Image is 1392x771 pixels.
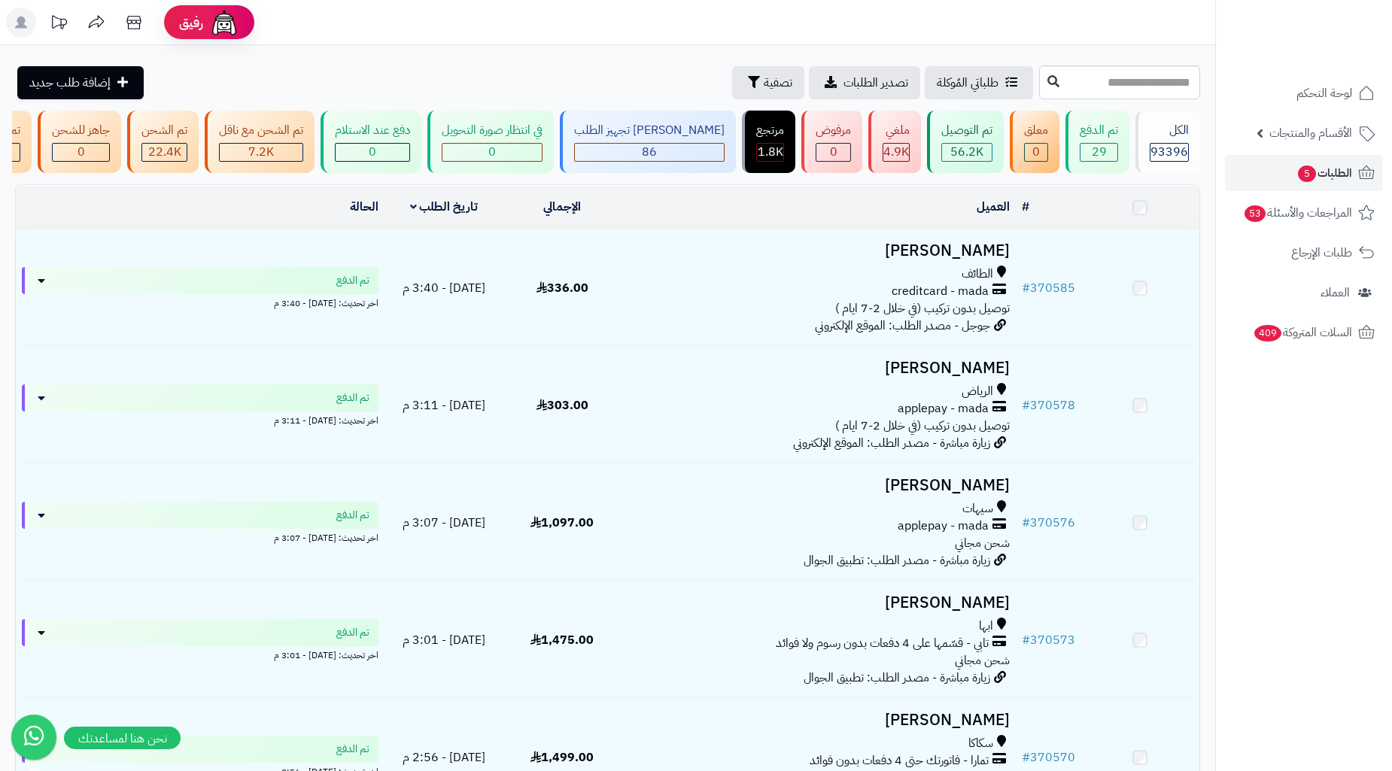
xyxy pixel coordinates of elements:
[628,594,1010,612] h3: [PERSON_NAME]
[530,748,594,766] span: 1,499.00
[898,400,989,417] span: applepay - mada
[924,111,1007,173] a: تم التوصيل 56.2K
[124,111,202,173] a: تم الشحن 22.4K
[1022,631,1030,649] span: #
[810,752,989,769] span: تمارا - فاتورتك حتى 4 دفعات بدون فوائد
[1092,143,1107,161] span: 29
[937,74,998,92] span: طلباتي المُوكلة
[1225,195,1383,231] a: المراجعات والأسئلة53
[17,66,144,99] a: إضافة طلب جديد
[40,8,78,41] a: تحديثات المنصة
[543,198,581,216] a: الإجمالي
[1225,75,1383,111] a: لوحة التحكم
[336,390,369,405] span: تم الدفع
[865,111,924,173] a: ملغي 4.9K
[318,111,424,173] a: دفع عند الاستلام 0
[757,144,783,161] div: 1784
[52,122,110,139] div: جاهز للشحن
[78,143,85,161] span: 0
[248,143,274,161] span: 7.2K
[1225,314,1383,351] a: السلات المتروكة409
[793,434,990,452] span: زيارة مباشرة - مصدر الطلب: الموقع الإلكتروني
[830,143,837,161] span: 0
[1022,198,1029,216] a: #
[1132,111,1203,173] a: الكل93396
[776,635,989,652] span: تابي - قسّمها على 4 دفعات بدون رسوم ولا فوائد
[29,74,111,92] span: إضافة طلب جديد
[804,551,990,569] span: زيارة مباشرة - مصدر الطلب: تطبيق الجوال
[1022,279,1030,297] span: #
[530,631,594,649] span: 1,475.00
[141,122,187,139] div: تم الشحن
[798,111,865,173] a: مرفوض 0
[220,144,302,161] div: 7223
[536,279,588,297] span: 336.00
[1025,144,1047,161] div: 0
[1022,631,1075,649] a: #370573
[22,646,378,662] div: اخر تحديث: [DATE] - 3:01 م
[1254,325,1281,341] span: 409
[628,477,1010,494] h3: [PERSON_NAME]
[977,198,1010,216] a: العميل
[628,712,1010,729] h3: [PERSON_NAME]
[1024,122,1048,139] div: معلق
[1225,235,1383,271] a: طلبات الإرجاع
[883,144,909,161] div: 4939
[1022,279,1075,297] a: #370585
[758,143,783,161] span: 1.8K
[557,111,739,173] a: [PERSON_NAME] تجهيز الطلب 86
[1150,143,1188,161] span: 93396
[1291,242,1352,263] span: طلبات الإرجاع
[442,122,543,139] div: في انتظار صورة التحويل
[835,299,1010,317] span: توصيل بدون تركيب (في خلال 2-7 ايام )
[410,198,479,216] a: تاريخ الطلب
[1022,396,1075,414] a: #370578
[424,111,557,173] a: في انتظار صورة التحويل 0
[1150,122,1189,139] div: الكل
[1321,282,1350,303] span: العملاء
[1225,275,1383,311] a: العملاء
[1296,83,1352,104] span: لوحة التحكم
[1290,41,1378,72] img: logo-2.png
[950,143,983,161] span: 56.2K
[628,242,1010,260] h3: [PERSON_NAME]
[968,735,993,752] span: سكاكا
[1296,162,1352,184] span: الطلبات
[843,74,908,92] span: تصدير الطلبات
[35,111,124,173] a: جاهز للشحن 0
[628,360,1010,377] h3: [PERSON_NAME]
[536,396,588,414] span: 303.00
[816,122,851,139] div: مرفوض
[883,143,909,161] span: 4.9K
[336,144,409,161] div: 0
[575,144,724,161] div: 86
[883,122,910,139] div: ملغي
[1225,155,1383,191] a: الطلبات5
[962,266,993,283] span: الطائف
[148,143,181,161] span: 22.4K
[336,273,369,288] span: تم الدفع
[179,14,203,32] span: رفيق
[1243,202,1352,223] span: المراجعات والأسئلة
[530,514,594,532] span: 1,097.00
[1022,748,1030,766] span: #
[815,317,990,335] span: جوجل - مصدر الطلب: الموقع الإلكتروني
[835,417,1010,435] span: توصيل بدون تركيب (في خلال 2-7 ايام )
[142,144,187,161] div: 22410
[898,518,989,535] span: applepay - mada
[962,500,993,518] span: سيهات
[1022,748,1075,766] a: #370570
[219,122,303,139] div: تم الشحن مع ناقل
[764,74,792,92] span: تصفية
[350,198,378,216] a: الحالة
[1022,514,1075,532] a: #370576
[1022,396,1030,414] span: #
[1007,111,1062,173] a: معلق 0
[955,651,1010,669] span: شحن مجاني
[403,514,485,532] span: [DATE] - 3:07 م
[941,122,992,139] div: تم التوصيل
[804,669,990,687] span: زيارة مباشرة - مصدر الطلب: تطبيق الجوال
[488,143,496,161] span: 0
[732,66,804,99] button: تصفية
[403,396,485,414] span: [DATE] - 3:11 م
